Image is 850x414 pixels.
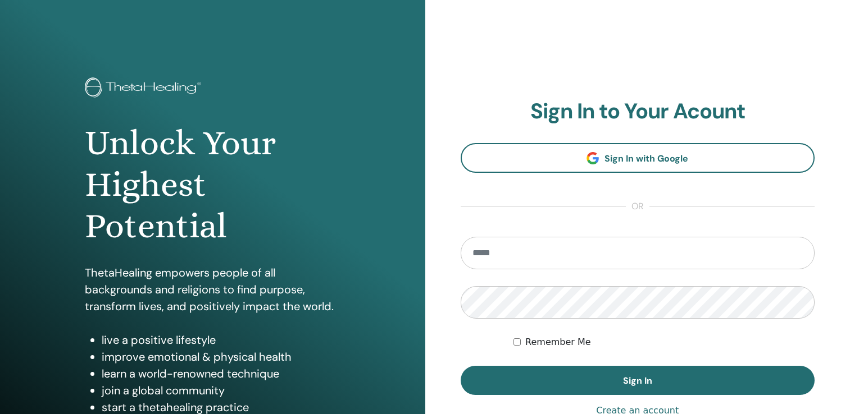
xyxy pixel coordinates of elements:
[461,99,815,125] h2: Sign In to Your Acount
[102,332,340,348] li: live a positive lifestyle
[85,122,340,247] h1: Unlock Your Highest Potential
[102,348,340,365] li: improve emotional & physical health
[525,335,591,349] label: Remember Me
[626,200,649,213] span: or
[604,153,688,164] span: Sign In with Google
[513,335,815,349] div: Keep me authenticated indefinitely or until I manually logout
[102,365,340,382] li: learn a world-renowned technique
[85,264,340,315] p: ThetaHealing empowers people of all backgrounds and religions to find purpose, transform lives, a...
[623,375,652,387] span: Sign In
[461,366,815,395] button: Sign In
[461,143,815,173] a: Sign In with Google
[102,382,340,399] li: join a global community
